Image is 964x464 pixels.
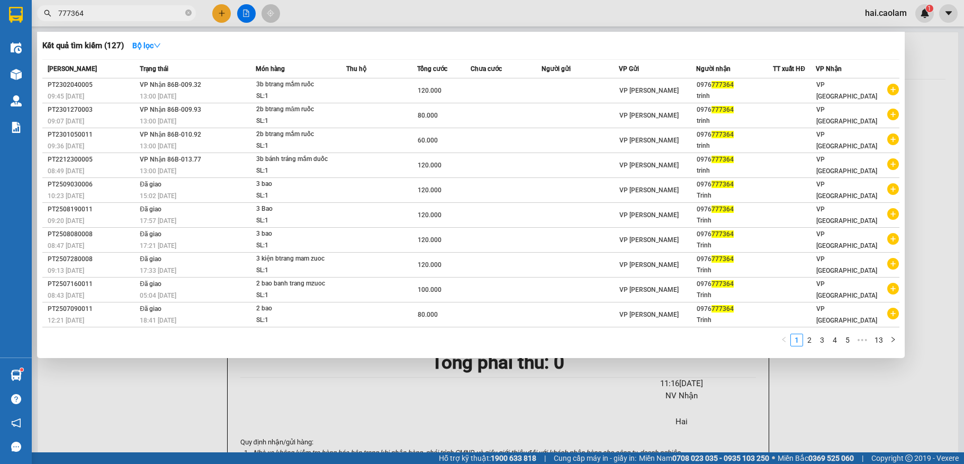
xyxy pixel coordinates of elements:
[48,254,137,265] div: PT2507280008
[619,65,639,73] span: VP Gửi
[48,267,84,274] span: 09:13 [DATE]
[48,93,84,100] span: 09:45 [DATE]
[256,79,336,91] div: 3b btrang mắm ruốc
[11,122,22,133] img: solution-icon
[619,87,679,94] span: VP [PERSON_NAME]
[619,211,679,219] span: VP [PERSON_NAME]
[619,186,679,194] span: VP [PERSON_NAME]
[711,230,734,238] span: 777364
[48,242,84,249] span: 08:47 [DATE]
[418,286,442,293] span: 100.000
[697,215,773,226] div: Trinh
[140,305,161,313] span: Đã giao
[154,42,161,49] span: down
[890,336,896,343] span: right
[887,258,899,270] span: plus-circle
[711,280,734,288] span: 777364
[140,142,176,150] span: 13:00 [DATE]
[711,181,734,188] span: 777364
[42,40,124,51] h3: Kết quả tìm kiếm ( 127 )
[140,192,176,200] span: 15:02 [DATE]
[140,167,176,175] span: 13:00 [DATE]
[804,334,815,346] a: 2
[542,65,571,73] span: Người gửi
[697,279,773,290] div: 0976
[11,95,22,106] img: warehouse-icon
[854,334,871,346] span: •••
[11,42,22,53] img: warehouse-icon
[828,334,841,346] li: 4
[256,165,336,177] div: SL: 1
[887,334,899,346] li: Next Page
[417,65,447,73] span: Tổng cước
[887,233,899,245] span: plus-circle
[816,334,828,346] a: 3
[816,255,877,274] span: VP [GEOGRAPHIC_DATA]
[346,65,366,73] span: Thu hộ
[619,162,679,169] span: VP [PERSON_NAME]
[803,334,816,346] li: 2
[256,228,336,240] div: 3 bao
[697,91,773,102] div: trinh
[871,334,887,346] li: 13
[140,206,161,213] span: Đã giao
[778,334,790,346] li: Previous Page
[11,418,21,428] span: notification
[48,65,97,73] span: [PERSON_NAME]
[842,334,853,346] a: 5
[185,10,192,16] span: close-circle
[256,215,336,227] div: SL: 1
[11,69,22,80] img: warehouse-icon
[418,236,442,244] span: 120.000
[185,8,192,19] span: close-circle
[619,112,679,119] span: VP [PERSON_NAME]
[140,81,201,88] span: VP Nhận 86B-009.32
[256,65,285,73] span: Món hàng
[418,211,442,219] span: 120.000
[140,230,161,238] span: Đã giao
[140,156,201,163] span: VP Nhận 86B-013.77
[48,292,84,299] span: 08:43 [DATE]
[778,334,790,346] button: left
[711,255,734,263] span: 777364
[256,115,336,127] div: SL: 1
[697,79,773,91] div: 0976
[11,370,22,381] img: warehouse-icon
[887,158,899,170] span: plus-circle
[887,308,899,319] span: plus-circle
[697,129,773,140] div: 0976
[256,290,336,301] div: SL: 1
[697,115,773,127] div: trinh
[256,154,336,165] div: 3b bánh tráng mắm duốc
[48,118,84,125] span: 09:07 [DATE]
[619,311,679,318] span: VP [PERSON_NAME]
[140,317,176,324] span: 18:41 [DATE]
[48,317,84,324] span: 12:21 [DATE]
[418,311,438,318] span: 80.000
[11,442,21,452] span: message
[140,181,161,188] span: Đã giao
[418,112,438,119] span: 80.000
[697,154,773,165] div: 0976
[256,240,336,252] div: SL: 1
[711,156,734,163] span: 777364
[887,208,899,220] span: plus-circle
[256,129,336,140] div: 2b btrang mắm ruốc
[791,334,803,346] a: 1
[140,217,176,225] span: 17:57 [DATE]
[619,286,679,293] span: VP [PERSON_NAME]
[48,104,137,115] div: PT2301270003
[711,81,734,88] span: 777364
[841,334,854,346] li: 5
[816,230,877,249] span: VP [GEOGRAPHIC_DATA]
[781,336,787,343] span: left
[140,280,161,288] span: Đã giao
[816,206,877,225] span: VP [GEOGRAPHIC_DATA]
[471,65,502,73] span: Chưa cước
[697,315,773,326] div: Trinh
[48,279,137,290] div: PT2507160011
[816,181,877,200] span: VP [GEOGRAPHIC_DATA]
[256,190,336,202] div: SL: 1
[697,304,773,315] div: 0976
[418,87,442,94] span: 120.000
